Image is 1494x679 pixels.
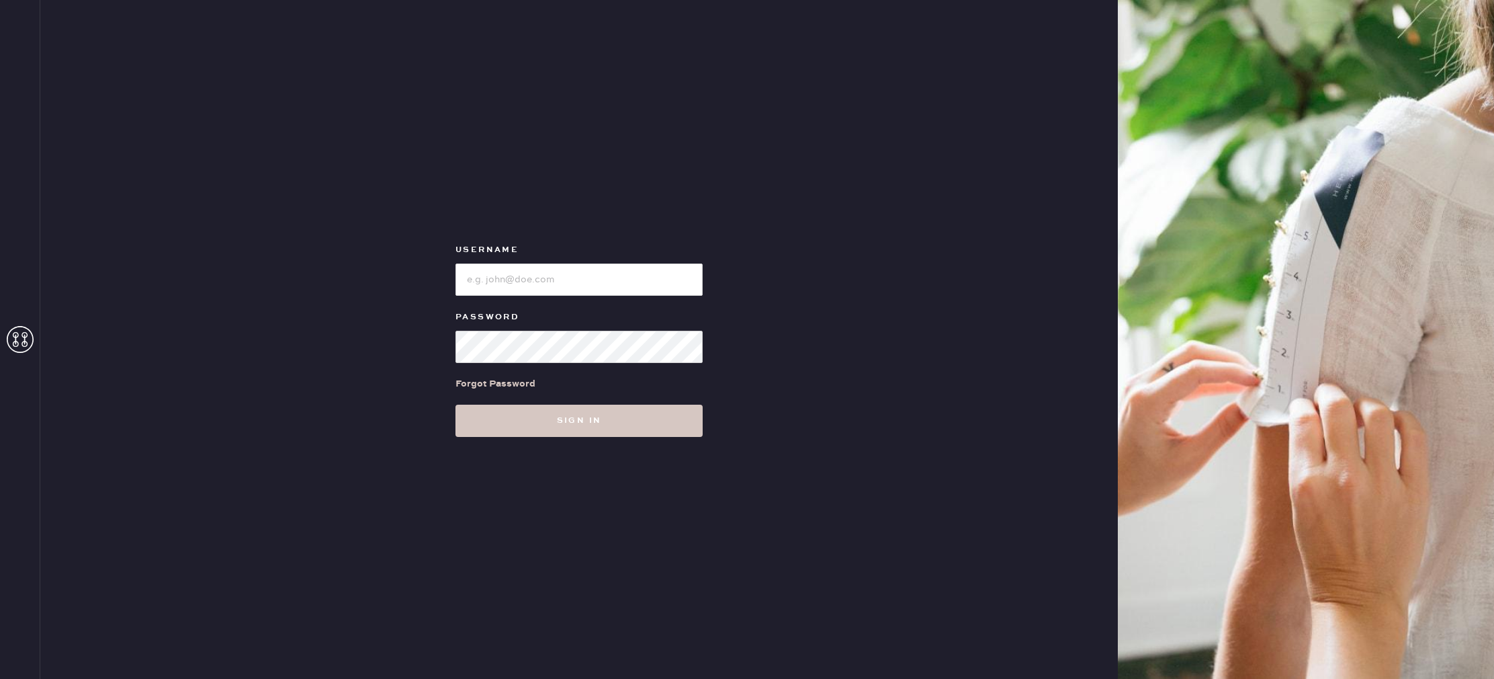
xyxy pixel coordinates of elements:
[455,242,703,258] label: Username
[455,376,535,391] div: Forgot Password
[455,309,703,325] label: Password
[455,264,703,296] input: e.g. john@doe.com
[455,405,703,437] button: Sign in
[455,363,535,405] a: Forgot Password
